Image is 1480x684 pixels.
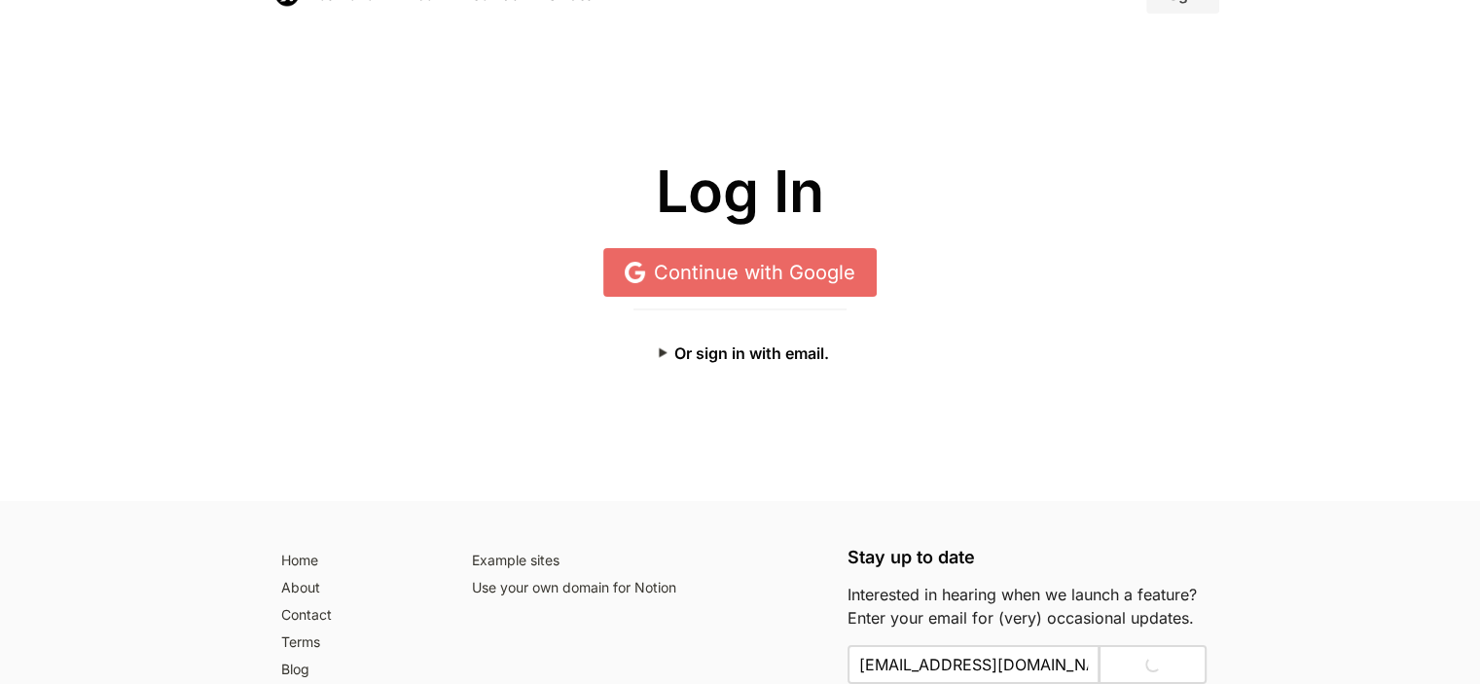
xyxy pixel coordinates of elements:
a: Home [273,548,442,575]
a: Example sites [464,548,824,575]
h1: Log In [273,160,1208,225]
a: Continue with Google [603,248,877,297]
button: Or sign in with email. [633,334,847,373]
a: Use your own domain for Notion [464,575,824,602]
a: Contact [273,602,442,630]
input: Enter your email to subscribe to the email list and be notified when we launch [848,645,1101,684]
h5: Stay up to date [848,548,1208,567]
a: About [273,575,442,602]
a: Terms [273,630,442,657]
a: Blog [273,657,442,684]
p: Interested in hearing when we launch a feature? Enter your email for (very) occasional updates. [848,583,1208,630]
